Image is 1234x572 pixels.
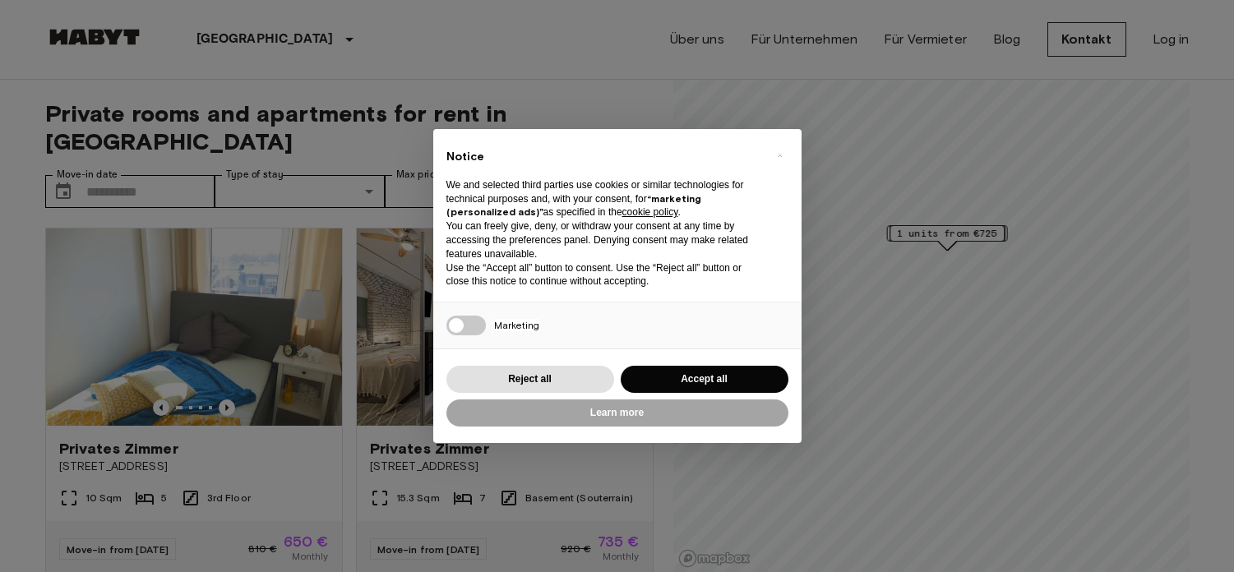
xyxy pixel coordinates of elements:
[446,366,614,393] button: Reject all
[621,366,788,393] button: Accept all
[767,142,793,168] button: Close this notice
[622,206,678,218] a: cookie policy
[446,178,762,219] p: We and selected third parties use cookies or similar technologies for technical purposes and, wit...
[446,219,762,261] p: You can freely give, deny, or withdraw your consent at any time by accessing the preferences pane...
[446,192,701,219] strong: “marketing (personalized ads)”
[446,261,762,289] p: Use the “Accept all” button to consent. Use the “Reject all” button or close this notice to conti...
[777,145,783,165] span: ×
[446,399,788,427] button: Learn more
[446,149,762,165] h2: Notice
[494,319,539,331] span: Marketing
